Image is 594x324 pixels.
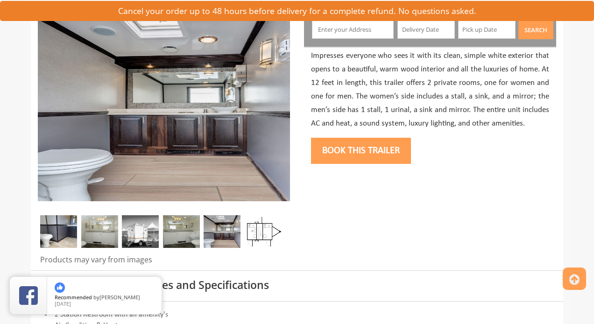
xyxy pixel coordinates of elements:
[311,49,549,130] p: Impresses everyone who sees it with its clean, simple white exterior that opens to a beautiful, w...
[38,254,290,270] div: Products may vary from images
[81,215,118,248] img: Gel 2 station 02
[55,294,92,301] span: Recommended
[99,294,140,301] span: [PERSON_NAME]
[311,138,411,164] button: Book this trailer
[40,215,77,248] img: A close view of inside of a station with a stall, mirror and cabinets
[55,300,71,307] span: [DATE]
[55,295,154,301] span: by
[397,20,455,39] input: Delivery Date
[458,20,516,39] input: Pick up Date
[312,20,394,39] input: Enter your Address
[19,286,38,305] img: Review Rating
[122,215,159,248] img: A mini restroom trailer with two separate stations and separate doors for males and females
[38,14,290,201] img: Side view of two station restroom trailer with separate doors for males and females
[204,215,240,248] img: A close view of inside of a station with a stall, mirror and cabinets
[38,279,556,291] h3: Mobile Restroom Features and Specifications
[55,282,65,293] img: thumbs up icon
[38,310,556,320] li: 2 Station Restroom with all amenity's
[518,20,553,39] button: Search
[244,215,281,248] img: Floor Plan of 2 station restroom with sink and toilet
[163,215,200,248] img: Gel 2 station 03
